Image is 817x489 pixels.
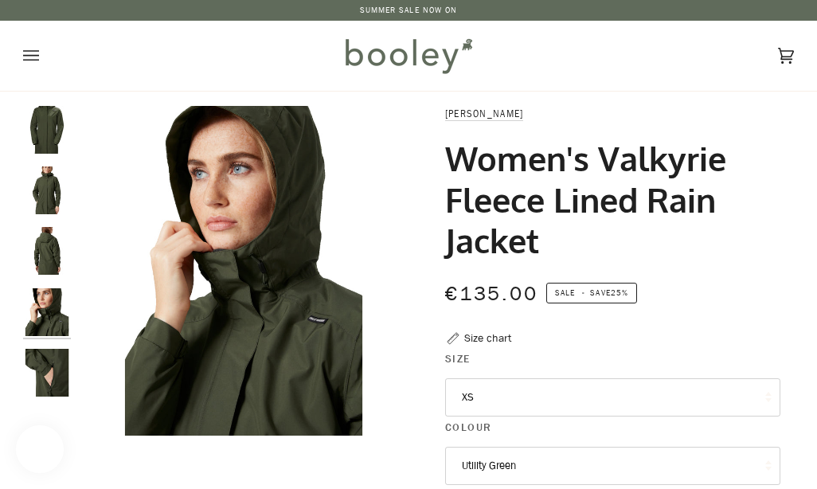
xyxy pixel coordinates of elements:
[445,138,768,261] h1: Women's Valkyrie Fleece Lined Rain Jacket
[360,4,458,16] a: SUMMER SALE NOW ON
[79,106,408,436] img: Helly Hansen Women&#39;s Valkyrie Fleece Lined Rain Jacket - Booley Galway
[23,166,71,214] img: Helly Hansen Women's Valkyrie Fleece Lined Rain Jacket - Booley Galway
[16,425,64,473] iframe: Button to open loyalty program pop-up
[338,33,478,79] img: Booley
[79,106,408,436] div: Helly Hansen Women's Valkyrie Fleece Lined Rain Jacket - Booley Galway
[445,447,780,485] button: Utility Green
[555,287,575,299] span: Sale
[445,351,471,367] span: Size
[445,280,538,307] span: €135.00
[546,283,637,303] span: Save
[445,420,492,436] span: Colour
[23,288,71,336] img: Helly Hansen Women's Valkyrie Fleece Lined Rain Jacket - Booley Galway
[464,330,511,346] div: Size chart
[23,21,71,91] button: Open menu
[445,378,780,417] button: XS
[611,287,628,299] span: 25%
[445,107,523,120] a: [PERSON_NAME]
[23,227,71,275] img: Helly Hansen Women's Valkyrie Fleece Lined Rain Jacket - Booley Galway
[23,106,71,154] img: Helly Hansen Women's Valkyrie Fleece Lined Rain Jacket Utility Green - Booley Galway
[23,349,71,397] img: Helly Hansen Women's Valkyrie Fleece Lined Rain Jacket - Booley Galway
[577,287,590,299] em: •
